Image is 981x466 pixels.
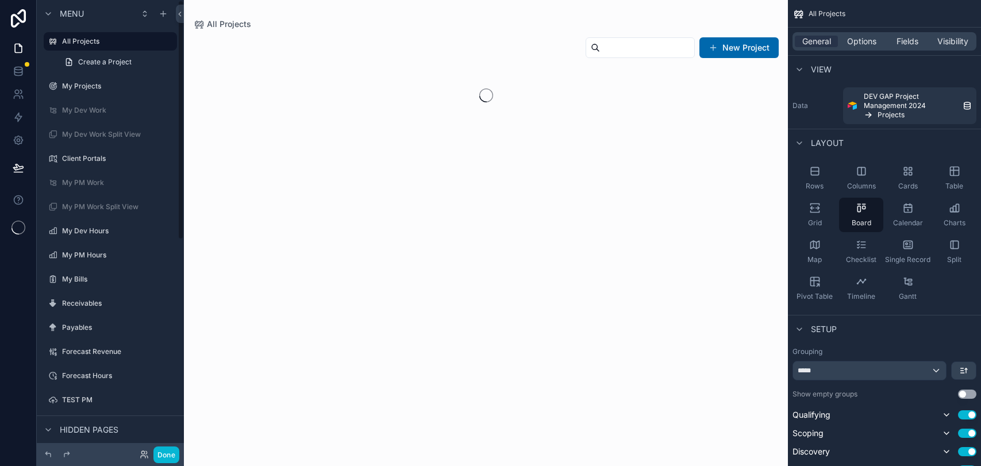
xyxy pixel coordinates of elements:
label: My Projects [62,82,175,91]
a: My PM Work [44,174,177,192]
label: TEST PM [62,395,175,405]
span: Charts [944,218,965,228]
a: My PM Hours [44,246,177,264]
span: Visibility [937,36,968,47]
span: Create a Project [78,57,132,67]
a: TEST PM [44,391,177,409]
label: Forecast Hours [62,371,175,380]
a: My PM Work Split View [44,198,177,216]
span: Pivot Table [797,292,833,301]
span: Grid [808,218,822,228]
span: Gantt [899,292,917,301]
span: Single Record [885,255,930,264]
label: My Dev Hours [62,226,175,236]
label: Show empty groups [793,390,857,399]
button: Done [153,446,179,463]
button: Rows [793,161,837,195]
span: Cards [898,182,918,191]
img: Airtable Logo [848,101,857,110]
a: DEV GAP Project Management 2024Projects [843,87,976,124]
span: Timeline [847,292,875,301]
button: Cards [886,161,930,195]
label: Payables [62,323,175,332]
span: DEV GAP Project Management 2024 [864,92,958,110]
a: Forecast Revenue [44,342,177,361]
label: Client Portals [62,154,175,163]
a: My Dev Hours [44,222,177,240]
span: Rows [806,182,824,191]
span: Split [947,255,961,264]
span: Qualifying [793,409,830,421]
a: Create a Project [57,53,177,71]
label: My PM Hours [62,251,175,260]
span: Scoping [793,428,824,439]
button: Checklist [839,234,883,269]
span: Map [807,255,822,264]
button: Timeline [839,271,883,306]
a: Receivables [44,294,177,313]
a: Forecast Hours [44,367,177,385]
a: Payables [44,318,177,337]
a: My Bills [44,270,177,288]
label: My Dev Work Split View [62,130,175,139]
span: Setup [811,323,837,335]
button: Charts [932,198,976,232]
button: Columns [839,161,883,195]
a: TEST Dev [44,415,177,433]
span: View [811,64,832,75]
span: Calendar [893,218,923,228]
span: All Projects [809,9,845,18]
span: Options [847,36,876,47]
span: Fields [897,36,918,47]
label: Data [793,101,838,110]
label: My PM Work [62,178,175,187]
label: Receivables [62,299,175,308]
span: Columns [847,182,876,191]
a: All Projects [44,32,177,51]
button: Table [932,161,976,195]
label: My Dev Work [62,106,175,115]
label: Forecast Revenue [62,347,175,356]
a: My Dev Work [44,101,177,120]
span: Layout [811,137,844,149]
button: Split [932,234,976,269]
a: My Dev Work Split View [44,125,177,144]
button: Map [793,234,837,269]
span: Board [852,218,871,228]
label: My Bills [62,275,175,284]
label: Grouping [793,347,822,356]
span: Projects [878,110,905,120]
span: Checklist [846,255,876,264]
a: My Projects [44,77,177,95]
span: Discovery [793,446,830,457]
button: Calendar [886,198,930,232]
label: All Projects [62,37,170,46]
button: Gantt [886,271,930,306]
button: Pivot Table [793,271,837,306]
label: My PM Work Split View [62,202,175,211]
span: General [802,36,831,47]
button: Board [839,198,883,232]
span: Menu [60,8,84,20]
span: Hidden pages [60,424,118,436]
button: Grid [793,198,837,232]
span: Table [945,182,963,191]
a: Client Portals [44,149,177,168]
button: Single Record [886,234,930,269]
